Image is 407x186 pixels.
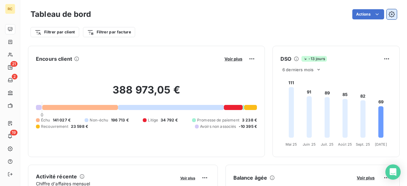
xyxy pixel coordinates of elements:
button: Voir plus [355,175,376,181]
tspan: Mai 25 [286,142,297,147]
span: Recouvrement [41,124,68,129]
span: 0 [41,112,43,117]
tspan: Juin 25 [303,142,316,147]
button: Filtrer par client [31,27,79,37]
h6: Encours client [36,55,72,63]
tspan: Sept. 25 [356,142,370,147]
span: Avoirs non associés [200,124,236,129]
button: Voir plus [223,56,244,62]
span: Litige [148,117,158,123]
span: Voir plus [357,175,375,180]
span: 23 598 € [71,124,88,129]
tspan: Août 25 [338,142,352,147]
span: -13 jours [301,56,327,62]
span: 6 derniers mois [282,67,314,72]
h6: DSO [280,55,291,63]
button: Actions [352,9,384,19]
div: Open Intercom Messenger [385,164,401,180]
tspan: [DATE] [375,142,387,147]
h6: Activité récente [36,173,77,180]
button: Filtrer par facture [83,27,135,37]
span: 19 [10,130,17,135]
span: Échu [41,117,50,123]
tspan: Juil. 25 [321,142,334,147]
span: Non-échu [90,117,108,123]
span: 141 027 € [53,117,71,123]
span: -10 395 € [239,124,257,129]
span: 34 792 € [161,117,178,123]
span: 3 238 € [242,117,257,123]
span: Voir plus [180,176,195,180]
button: Voir plus [178,175,197,181]
span: 2 [12,74,17,79]
div: RC [5,4,15,14]
h2: 388 973,05 € [36,84,257,103]
span: 21 [10,61,17,67]
h3: Tableau de bord [31,9,91,20]
h6: Balance âgée [233,174,267,182]
span: Promesse de paiement [197,117,239,123]
span: 196 713 € [111,117,129,123]
span: Voir plus [224,56,242,61]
